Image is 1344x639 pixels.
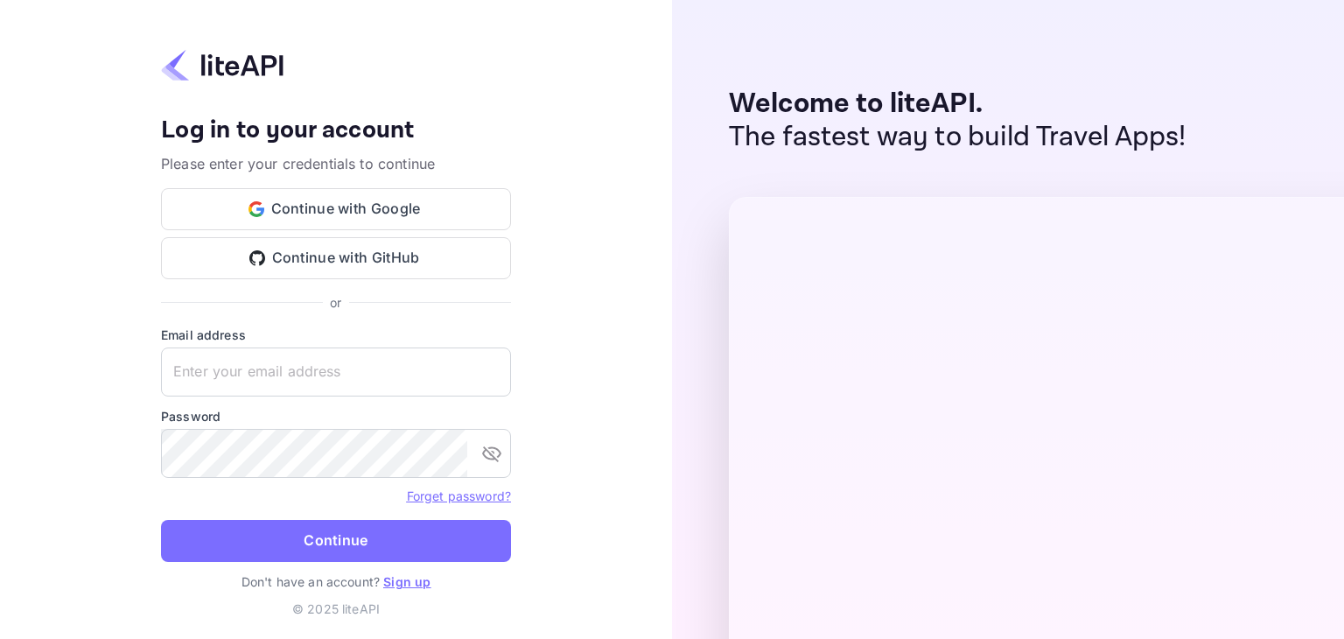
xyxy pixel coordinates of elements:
[161,48,283,82] img: liteapi
[383,574,430,589] a: Sign up
[161,153,511,174] p: Please enter your credentials to continue
[292,600,380,618] p: © 2025 liteAPI
[161,348,511,397] input: Enter your email address
[729,88,1186,121] p: Welcome to liteAPI.
[474,436,509,471] button: toggle password visibility
[330,293,341,312] p: or
[161,237,511,279] button: Continue with GitHub
[407,487,511,504] a: Forget password?
[729,121,1186,154] p: The fastest way to build Travel Apps!
[407,488,511,503] a: Forget password?
[161,407,511,425] label: Password
[161,572,511,591] p: Don't have an account?
[161,188,511,230] button: Continue with Google
[161,520,511,562] button: Continue
[161,116,511,146] h4: Log in to your account
[161,326,511,344] label: Email address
